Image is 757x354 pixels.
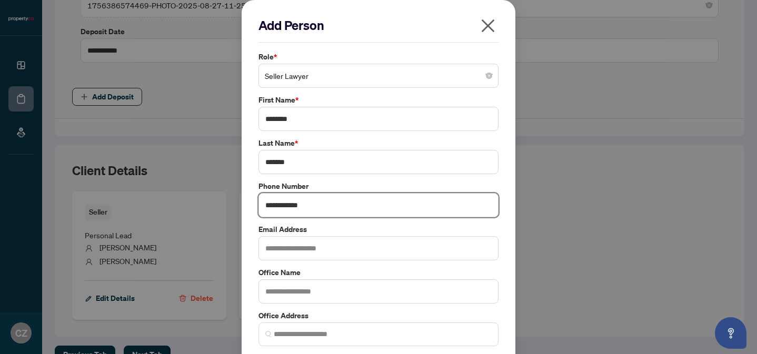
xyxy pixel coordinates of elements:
[258,224,499,235] label: Email Address
[258,310,499,321] label: Office Address
[265,331,272,337] img: search_icon
[265,66,492,86] span: Seller Lawyer
[258,94,499,106] label: First Name
[258,17,499,34] h2: Add Person
[258,267,499,278] label: Office Name
[715,317,746,349] button: Open asap
[258,180,499,192] label: Phone Number
[480,17,496,34] span: close
[486,73,492,79] span: close-circle
[258,51,499,63] label: Role
[258,137,499,149] label: Last Name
